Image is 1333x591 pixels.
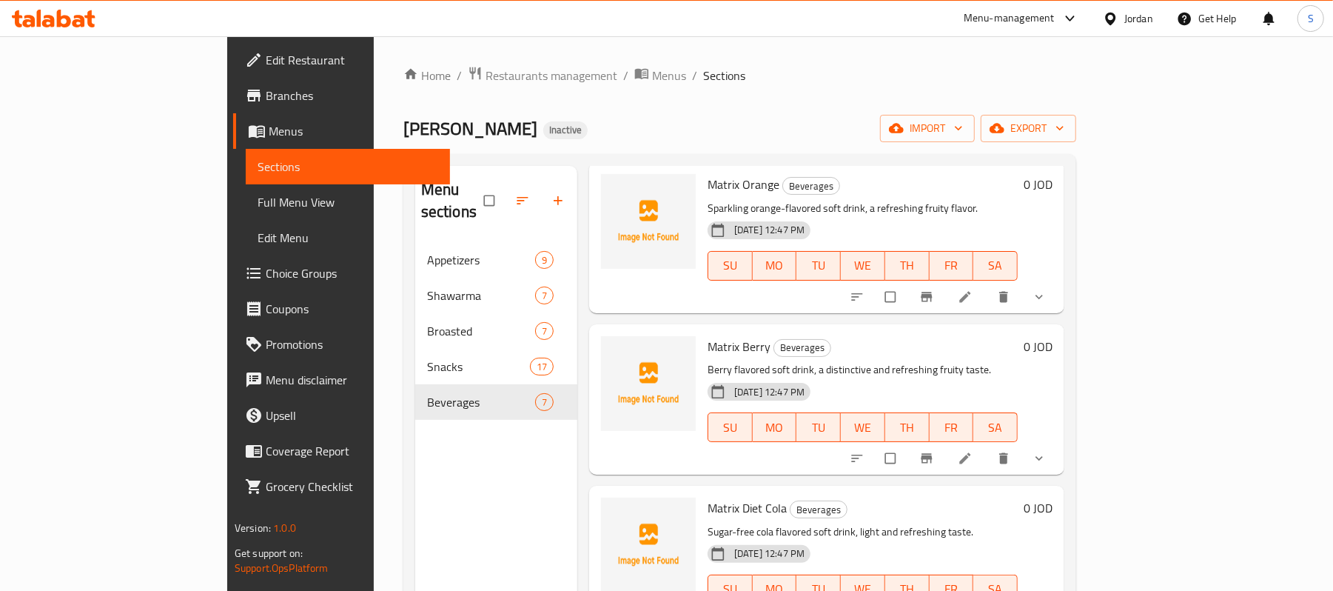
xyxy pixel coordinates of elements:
[714,255,747,276] span: SU
[876,283,907,311] span: Select to update
[233,113,450,149] a: Menus
[936,255,968,276] span: FR
[543,121,588,139] div: Inactive
[958,451,976,466] a: Edit menu item
[601,336,696,431] img: Matrix Berry
[427,358,530,375] span: Snacks
[235,558,329,578] a: Support.OpsPlatform
[266,264,438,282] span: Choice Groups
[266,442,438,460] span: Coverage Report
[233,469,450,504] a: Grocery Checklist
[427,322,535,340] span: Broasted
[266,51,438,69] span: Edit Restaurant
[936,417,968,438] span: FR
[841,281,876,313] button: sort-choices
[1024,336,1052,357] h6: 0 JOD
[841,413,885,442] button: WE
[790,501,847,518] div: Beverages
[542,184,577,217] button: Add section
[233,42,450,78] a: Edit Restaurant
[708,335,770,358] span: Matrix Berry
[1023,442,1058,475] button: show more
[233,256,450,291] a: Choice Groups
[634,66,686,85] a: Menus
[415,242,577,278] div: Appetizers9
[910,281,946,313] button: Branch-specific-item
[782,177,840,195] div: Beverages
[273,518,296,538] span: 1.0.0
[266,371,438,389] span: Menu disclaimer
[530,358,554,375] div: items
[475,187,506,215] span: Select all sections
[531,360,553,374] span: 17
[246,149,450,184] a: Sections
[841,442,876,475] button: sort-choices
[266,87,438,104] span: Branches
[930,251,974,281] button: FR
[457,67,462,84] li: /
[427,393,535,411] span: Beverages
[958,290,976,304] a: Edit menu item
[753,413,797,442] button: MO
[973,413,1018,442] button: SA
[623,67,628,84] li: /
[536,395,553,410] span: 7
[790,501,847,518] span: Beverages
[269,122,438,140] span: Menus
[708,413,753,442] button: SU
[708,361,1018,379] p: Berry flavored soft drink, a distinctive and refreshing fruity taste.
[728,385,810,399] span: [DATE] 12:47 PM
[266,478,438,495] span: Grocery Checklist
[1023,281,1058,313] button: show more
[773,339,831,357] div: Beverages
[535,322,554,340] div: items
[246,184,450,220] a: Full Menu View
[930,413,974,442] button: FR
[759,417,791,438] span: MO
[415,278,577,313] div: Shawarma7
[543,124,588,136] span: Inactive
[652,67,686,84] span: Menus
[993,119,1064,138] span: export
[266,407,438,424] span: Upsell
[708,523,1018,541] p: Sugar-free cola flavored soft drink, light and refreshing taste.
[802,417,835,438] span: TU
[885,413,930,442] button: TH
[246,220,450,256] a: Edit Menu
[759,255,791,276] span: MO
[415,236,577,426] nav: Menu sections
[703,67,745,84] span: Sections
[979,417,1012,438] span: SA
[258,158,438,176] span: Sections
[885,251,930,281] button: TH
[964,10,1055,27] div: Menu-management
[987,442,1023,475] button: delete
[973,251,1018,281] button: SA
[796,251,841,281] button: TU
[415,349,577,384] div: Snacks17
[536,289,553,303] span: 7
[535,393,554,411] div: items
[708,173,779,196] span: Matrix Orange
[403,112,537,145] span: [PERSON_NAME]
[802,255,835,276] span: TU
[536,324,553,338] span: 7
[708,199,1018,218] p: Sparkling orange-flavored soft drink, a refreshing fruity flavor.
[258,193,438,211] span: Full Menu View
[535,251,554,269] div: items
[421,178,484,223] h2: Menu sections
[233,433,450,469] a: Coverage Report
[728,223,810,237] span: [DATE] 12:47 PM
[708,251,753,281] button: SU
[714,417,747,438] span: SU
[841,251,885,281] button: WE
[486,67,617,84] span: Restaurants management
[987,281,1023,313] button: delete
[847,255,879,276] span: WE
[847,417,879,438] span: WE
[601,174,696,269] img: Matrix Orange
[506,184,542,217] span: Sort sections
